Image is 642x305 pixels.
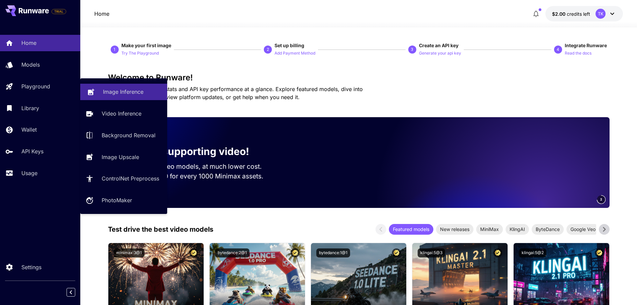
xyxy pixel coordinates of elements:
[419,43,458,48] span: Create an API key
[121,43,171,48] span: Make your first image
[21,104,39,112] p: Library
[94,10,109,18] p: Home
[389,226,433,233] span: Featured models
[72,286,80,298] div: Collapse sidebar
[21,126,37,134] p: Wallet
[52,9,66,14] span: TRIAL
[80,149,167,165] a: Image Upscale
[267,47,269,53] p: 2
[67,288,75,297] button: Collapse sidebar
[80,192,167,209] a: PhotoMaker
[21,39,36,47] p: Home
[557,47,559,53] p: 4
[215,248,249,257] button: bytedance:2@1
[566,226,600,233] span: Google Veo
[493,248,502,257] button: Certified Model – Vetted for best performance and includes a commercial license.
[21,82,50,90] p: Playground
[108,224,213,234] p: Test drive the best video models
[102,174,159,182] p: ControlNet Preprocess
[595,248,604,257] button: Certified Model – Vetted for best performance and includes a commercial license.
[600,197,602,202] span: 2
[506,226,529,233] span: KlingAI
[108,73,610,82] h3: Welcome to Runware!
[565,43,607,48] span: Integrate Runware
[80,127,167,144] a: Background Removal
[567,11,590,17] span: credits left
[596,9,606,19] div: TK
[532,226,564,233] span: ByteDance
[80,170,167,187] a: ControlNet Preprocess
[436,226,473,233] span: New releases
[21,147,43,155] p: API Keys
[102,153,139,161] p: Image Upscale
[552,11,567,17] span: $2.00
[21,263,41,271] p: Settings
[114,248,144,257] button: minimax:3@1
[80,105,167,122] a: Video Inference
[316,248,350,257] button: bytedance:1@1
[51,7,66,15] span: Add your payment card to enable full platform functionality.
[392,248,401,257] button: Certified Model – Vetted for best performance and includes a commercial license.
[80,84,167,100] a: Image Inference
[411,47,413,53] p: 3
[94,10,109,18] nav: breadcrumb
[102,196,132,204] p: PhotoMaker
[102,109,141,118] p: Video Inference
[275,43,304,48] span: Set up billing
[418,248,445,257] button: klingai:5@3
[189,248,198,257] button: Certified Model – Vetted for best performance and includes a commercial license.
[103,88,143,96] p: Image Inference
[21,61,40,69] p: Models
[119,162,275,171] p: Run the best video models, at much lower cost.
[565,50,592,57] p: Read the docs
[476,226,503,233] span: MiniMax
[291,248,300,257] button: Certified Model – Vetted for best performance and includes a commercial license.
[119,171,275,181] p: Save up to $350 for every 1000 Minimax assets.
[137,144,249,159] p: Now supporting video!
[121,50,159,57] p: Try The Playground
[108,86,363,100] span: Check out your usage stats and API key performance at a glance. Explore featured models, dive int...
[275,50,315,57] p: Add Payment Method
[419,50,461,57] p: Generate your api key
[552,10,590,17] div: $2.00
[113,47,116,53] p: 1
[102,131,155,139] p: Background Removal
[21,169,37,177] p: Usage
[545,6,623,21] button: $2.00
[519,248,546,257] button: klingai:5@2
